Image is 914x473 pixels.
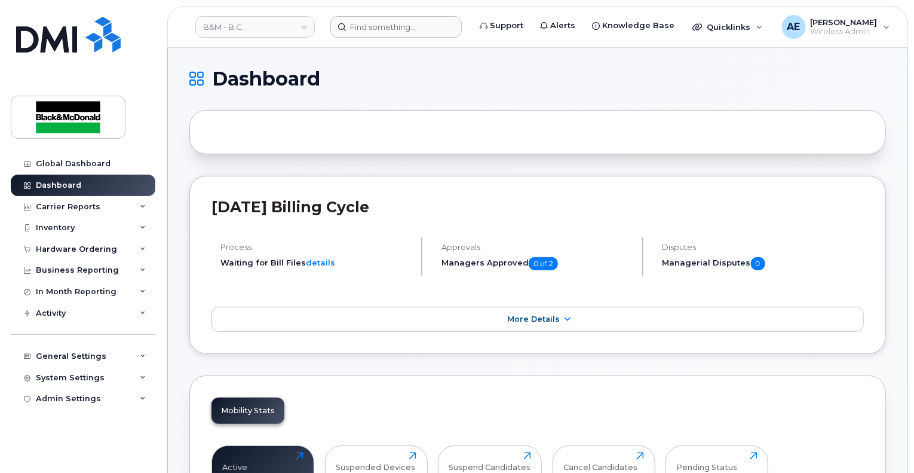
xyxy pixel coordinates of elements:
a: details [306,258,335,267]
h4: Disputes [663,243,864,252]
h5: Managerial Disputes [663,257,864,270]
h2: [DATE] Billing Cycle [211,198,864,216]
div: Pending Status [677,452,738,472]
div: Suspended Devices [336,452,415,472]
li: Waiting for Bill Files [220,257,411,268]
div: Active [223,452,248,472]
h4: Process [220,243,411,252]
h5: Managers Approved [441,257,632,270]
span: 0 [751,257,765,270]
span: Dashboard [212,70,320,88]
span: 0 of 2 [529,257,558,270]
h4: Approvals [441,243,632,252]
div: Suspend Candidates [449,452,531,472]
span: More Details [507,315,560,324]
div: Cancel Candidates [563,452,637,472]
